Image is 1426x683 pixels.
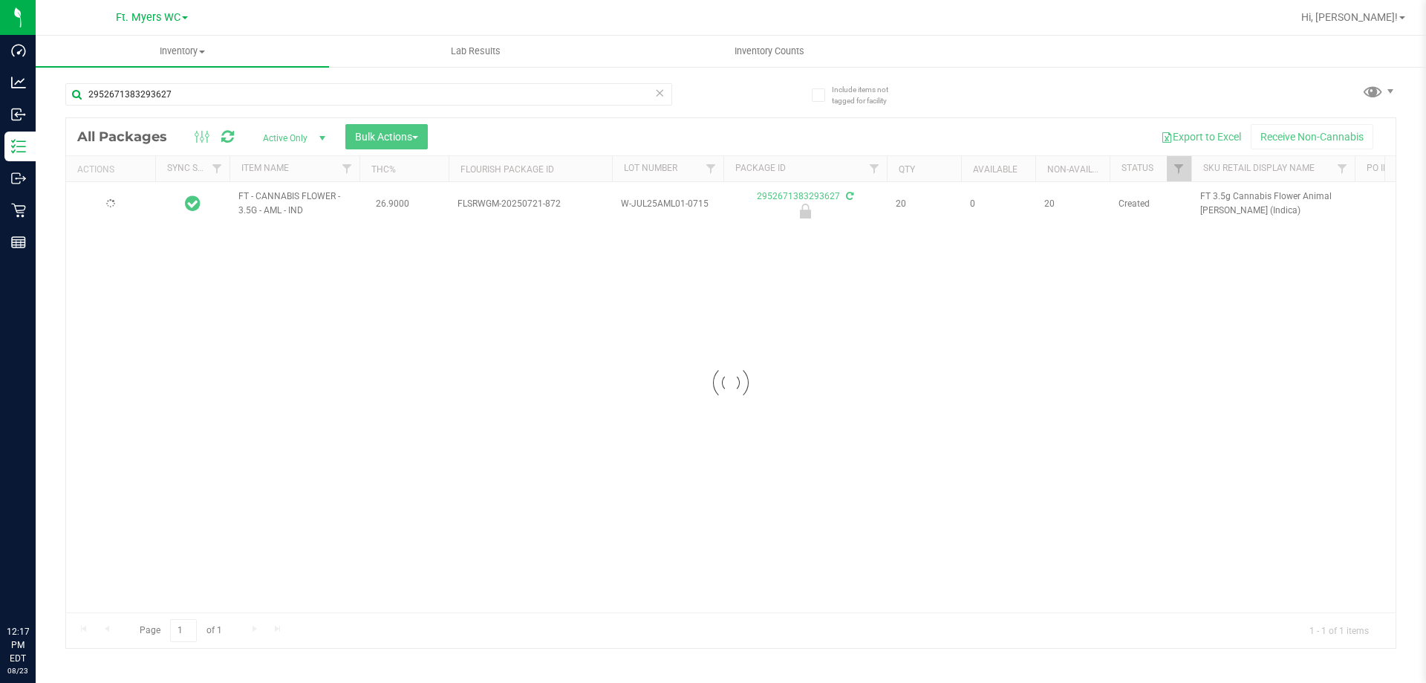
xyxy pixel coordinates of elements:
iframe: Resource center unread badge [44,562,62,580]
inline-svg: Analytics [11,75,26,90]
p: 12:17 PM EDT [7,625,29,665]
span: Hi, [PERSON_NAME]! [1301,11,1398,23]
span: Ft. Myers WC [116,11,180,24]
inline-svg: Reports [11,235,26,250]
a: Lab Results [329,36,622,67]
iframe: Resource center [15,564,59,609]
a: Inventory [36,36,329,67]
a: Inventory Counts [622,36,916,67]
inline-svg: Inbound [11,107,26,122]
inline-svg: Retail [11,203,26,218]
span: Inventory Counts [714,45,824,58]
span: Lab Results [431,45,521,58]
span: Clear [654,83,665,103]
inline-svg: Outbound [11,171,26,186]
span: Include items not tagged for facility [832,84,906,106]
p: 08/23 [7,665,29,676]
span: Inventory [36,45,329,58]
input: Search Package ID, Item Name, SKU, Lot or Part Number... [65,83,672,106]
inline-svg: Dashboard [11,43,26,58]
inline-svg: Inventory [11,139,26,154]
